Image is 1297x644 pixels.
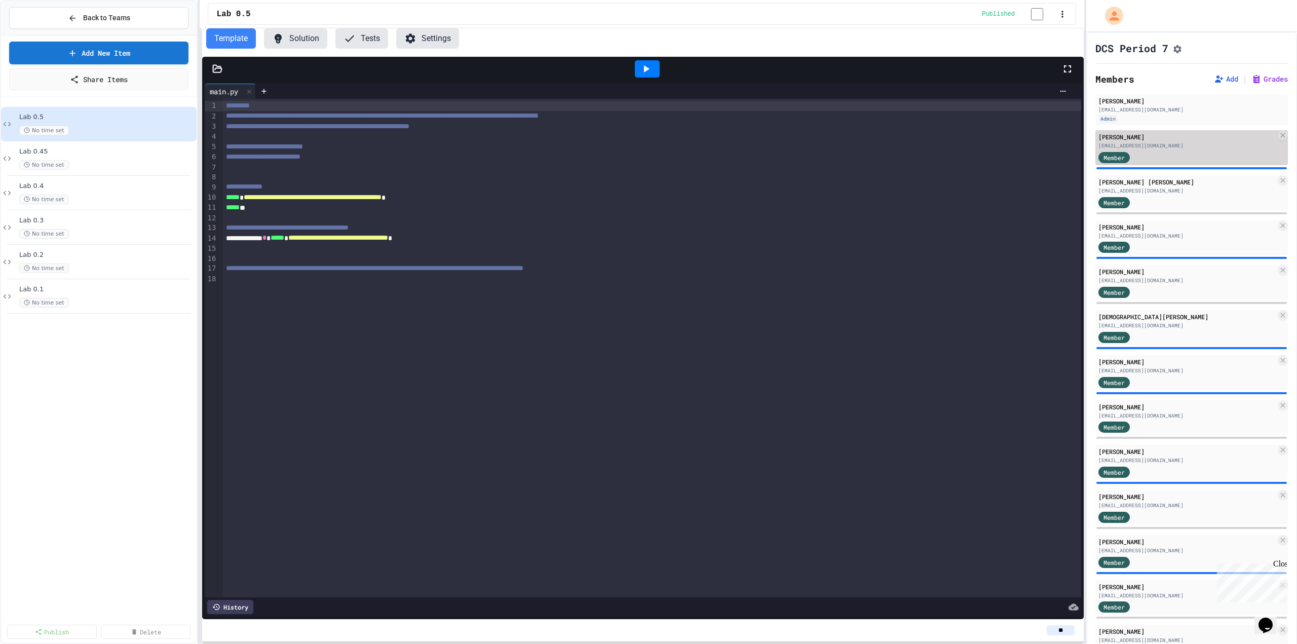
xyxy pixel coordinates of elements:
iframe: chat widget [1213,559,1287,602]
div: [EMAIL_ADDRESS][DOMAIN_NAME] [1098,232,1276,240]
div: [PERSON_NAME] [1098,627,1276,636]
span: Lab 0.4 [19,182,195,191]
div: [PERSON_NAME] [1098,96,1285,105]
h1: DCS Period 7 [1095,41,1168,55]
div: main.py [205,86,243,97]
div: [PERSON_NAME] [1098,357,1276,366]
div: [EMAIL_ADDRESS][DOMAIN_NAME] [1098,547,1276,554]
span: Back to Teams [83,13,130,23]
span: Lab 0.5 [216,8,250,20]
div: 10 [205,193,217,203]
h2: Members [1095,72,1134,86]
div: My Account [1094,4,1126,27]
button: Assignment Settings [1172,42,1182,54]
button: Back to Teams [9,7,188,29]
div: 18 [205,274,217,284]
div: 4 [205,132,217,142]
div: [PERSON_NAME] [1098,132,1276,141]
button: Settings [396,28,459,49]
span: No time set [19,298,69,308]
span: | [1242,73,1247,85]
span: No time set [19,263,69,273]
div: 2 [205,111,217,122]
div: Chat with us now!Close [4,4,70,64]
span: Member [1103,468,1125,477]
a: Add New Item [9,42,188,64]
div: [EMAIL_ADDRESS][DOMAIN_NAME] [1098,367,1276,374]
div: [EMAIL_ADDRESS][DOMAIN_NAME] [1098,412,1276,420]
span: Member [1103,153,1125,162]
div: [EMAIL_ADDRESS][DOMAIN_NAME] [1098,187,1276,195]
span: Lab 0.3 [19,216,195,225]
div: 12 [205,213,217,223]
span: No time set [19,229,69,239]
span: Member [1103,558,1125,567]
span: Lab 0.1 [19,285,195,294]
div: [DEMOGRAPHIC_DATA][PERSON_NAME] [1098,312,1276,321]
span: Member [1103,513,1125,522]
div: [EMAIL_ADDRESS][DOMAIN_NAME] [1098,502,1276,509]
div: [PERSON_NAME] [1098,222,1276,232]
input: publish toggle [1019,8,1055,20]
span: Member [1103,198,1125,207]
div: 13 [205,223,217,233]
span: No time set [19,195,69,204]
button: Solution [264,28,327,49]
div: [PERSON_NAME] [PERSON_NAME] [1098,177,1276,186]
a: Publish [7,625,97,639]
div: [EMAIL_ADDRESS][DOMAIN_NAME] [1098,636,1276,644]
div: [PERSON_NAME] [1098,582,1276,591]
span: Lab 0.45 [19,147,195,156]
div: 5 [205,142,217,152]
div: [EMAIL_ADDRESS][DOMAIN_NAME] [1098,457,1276,464]
div: 9 [205,182,217,193]
div: [PERSON_NAME] [1098,492,1276,501]
div: [EMAIL_ADDRESS][DOMAIN_NAME] [1098,106,1285,113]
div: 8 [205,172,217,182]
div: 1 [205,101,217,111]
div: Admin [1098,115,1118,123]
span: Member [1103,602,1125,612]
span: Lab 0.5 [19,113,195,122]
span: Member [1103,288,1125,297]
div: [PERSON_NAME] [1098,447,1276,456]
div: 16 [205,254,217,264]
span: Member [1103,243,1125,252]
button: Grades [1251,74,1288,84]
div: 3 [205,122,217,132]
div: [EMAIL_ADDRESS][DOMAIN_NAME] [1098,142,1276,149]
div: 11 [205,203,217,213]
div: 17 [205,263,217,274]
button: Add [1214,74,1238,84]
span: No time set [19,160,69,170]
span: No time set [19,126,69,135]
a: Delete [101,625,190,639]
div: 7 [205,163,217,173]
span: Lab 0.2 [19,251,195,259]
div: History [207,600,253,614]
button: Tests [335,28,388,49]
button: Template [206,28,256,49]
span: Member [1103,423,1125,432]
div: 6 [205,152,217,162]
div: [PERSON_NAME] [1098,537,1276,546]
iframe: chat widget [1254,603,1287,634]
div: [EMAIL_ADDRESS][DOMAIN_NAME] [1098,322,1276,329]
div: [EMAIL_ADDRESS][DOMAIN_NAME] [1098,592,1276,599]
a: Share Items [9,68,188,90]
span: Member [1103,378,1125,387]
div: Content is published and visible to students [982,8,1055,20]
div: 14 [205,234,217,244]
div: 15 [205,244,217,254]
div: main.py [205,84,256,99]
span: Published [982,10,1015,18]
div: [PERSON_NAME] [1098,267,1276,276]
div: [PERSON_NAME] [1098,402,1276,411]
div: [EMAIL_ADDRESS][DOMAIN_NAME] [1098,277,1276,284]
span: Member [1103,333,1125,342]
